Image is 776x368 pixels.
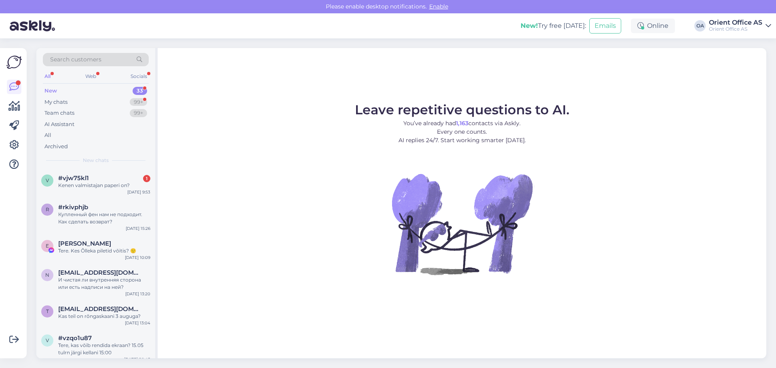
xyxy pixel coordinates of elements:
[58,313,150,320] div: Kas teil on rõngaskaani 3 auguga?
[130,109,147,117] div: 99+
[44,87,57,95] div: New
[521,21,586,31] div: Try free [DATE]:
[44,120,74,128] div: AI Assistant
[84,71,98,82] div: Web
[355,119,569,145] p: You’ve already had contacts via Askly. Every one counts. AI replies 24/7. Start working smarter [...
[427,3,451,10] span: Enable
[355,102,569,118] span: Leave repetitive questions to AI.
[58,305,142,313] span: timakova.katrin@gmail.com
[46,243,49,249] span: E
[456,120,468,127] b: 1,163
[129,71,149,82] div: Socials
[124,356,150,362] div: [DATE] 20:45
[58,276,150,291] div: И чистая ли внутренняя сторона или есть надписи на ней?
[83,157,109,164] span: New chats
[44,143,68,151] div: Archived
[709,19,771,32] a: Orient Office ASOrient Office AS
[631,19,675,33] div: Online
[58,342,150,356] div: Tere, kas võib rendida ekraan? 15.05 tulrn järgi kellani 15:00
[6,55,22,70] img: Askly Logo
[58,204,88,211] span: #rkivphjb
[58,269,142,276] span: natalyamam3@gmail.com
[133,87,147,95] div: 33
[58,240,111,247] span: Eva-Maria Virnas
[125,320,150,326] div: [DATE] 13:04
[589,18,621,34] button: Emails
[126,225,150,231] div: [DATE] 15:26
[58,211,150,225] div: Купленный фен нам не подходит. Как сделать возврат?
[46,337,49,343] span: v
[44,131,51,139] div: All
[46,177,49,183] span: v
[521,22,538,29] b: New!
[125,254,150,261] div: [DATE] 10:09
[44,109,74,117] div: Team chats
[58,247,150,254] div: Tere. Kes Õlleka piletid võitis? 🙂
[44,98,67,106] div: My chats
[46,206,49,212] span: r
[709,26,762,32] div: Orient Office AS
[45,272,49,278] span: n
[58,175,89,182] span: #vjw75kl1
[46,308,49,314] span: t
[709,19,762,26] div: Orient Office AS
[143,175,150,182] div: 1
[130,98,147,106] div: 99+
[43,71,52,82] div: All
[127,189,150,195] div: [DATE] 9:53
[694,20,706,32] div: OA
[389,151,535,297] img: No Chat active
[58,182,150,189] div: Kenen valmistajan paperi on?
[58,334,92,342] span: #vzqo1u87
[125,291,150,297] div: [DATE] 13:20
[50,55,101,64] span: Search customers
